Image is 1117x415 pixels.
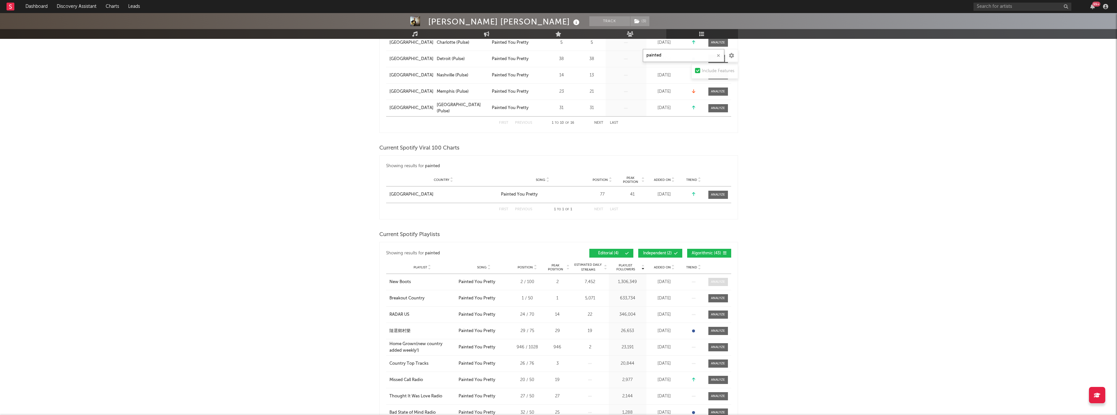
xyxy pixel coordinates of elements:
div: [DATE] [648,393,681,400]
div: Charlotte (Pulse) [437,40,469,46]
div: 2,977 [611,377,645,383]
a: Thought It Was Love Radio [389,393,455,400]
span: Song [536,178,545,182]
div: 41 [620,191,645,198]
button: Last [610,121,618,125]
div: 23 [547,88,576,95]
div: Painted You Pretty [459,344,495,351]
span: ( 3 ) [630,16,650,26]
div: Showing results for [386,162,559,170]
div: [DATE] [648,279,681,285]
div: Include Features [702,67,734,75]
a: Detroit (Pulse) [437,56,489,62]
div: 20,844 [611,360,645,367]
span: to [555,121,559,124]
div: Missed Call Radio [389,377,423,383]
div: 633,734 [611,295,645,302]
button: Editorial(4) [589,249,633,258]
a: [GEOGRAPHIC_DATA] [389,40,433,46]
div: Painted You Pretty [459,377,495,383]
a: [GEOGRAPHIC_DATA] [389,191,498,198]
div: [DATE] [648,328,681,334]
div: 7,452 [573,279,607,285]
div: 27 [545,393,570,400]
button: Last [610,208,618,211]
a: Missed Call Radio [389,377,455,383]
div: Painted You Pretty [501,191,538,198]
span: Country [434,178,449,182]
div: RADAR US [389,311,409,318]
a: Painted You Pretty [492,56,544,62]
a: Country Top Tracks [389,360,455,367]
div: Breakout Country [389,295,425,302]
button: Next [594,121,603,125]
div: [DATE] [648,105,681,111]
div: 31 [580,105,604,111]
div: 38 [547,56,576,62]
div: painted [425,249,440,257]
div: 21 [580,88,604,95]
div: [DATE] [648,295,681,302]
div: [DATE] [648,311,681,318]
a: Home Grown(new country added weekly!) [389,341,455,354]
div: [GEOGRAPHIC_DATA] (Pulse) [437,102,489,115]
button: First [499,121,508,125]
div: [GEOGRAPHIC_DATA] [389,191,433,198]
div: [DATE] [648,40,681,46]
a: Painted You Pretty [501,191,584,198]
a: Painted You Pretty [492,105,544,111]
a: Nashville (Pulse) [437,72,489,79]
div: Showing results for [386,249,559,258]
div: 29 / 75 [513,328,542,334]
div: 13 [580,72,604,79]
span: of [565,121,569,124]
a: RADAR US [389,311,455,318]
button: Previous [515,208,532,211]
div: Nashville (Pulse) [437,72,468,79]
div: 946 [545,344,570,351]
div: 5,071 [573,295,607,302]
div: 22 [573,311,607,318]
div: 29 [545,328,570,334]
div: 1 / 50 [513,295,542,302]
div: 31 [547,105,576,111]
div: 19 [573,328,607,334]
div: 1 10 16 [545,119,581,127]
div: 19 [545,377,570,383]
input: Search for artists [974,3,1071,11]
div: 1 [545,295,570,302]
div: 2,144 [611,393,645,400]
span: to [557,208,561,211]
div: New Boots [389,279,411,285]
button: First [499,208,508,211]
div: [DATE] [648,377,681,383]
button: (3) [630,16,649,26]
a: [GEOGRAPHIC_DATA] [389,72,433,79]
button: Independent(2) [638,249,682,258]
div: Detroit (Pulse) [437,56,465,62]
span: Position [518,265,533,269]
span: Peak Position [620,176,641,184]
span: Added On [654,265,671,269]
div: [DATE] [648,360,681,367]
div: 3 [545,360,570,367]
span: Trend [686,265,697,269]
div: 38 [580,56,604,62]
span: Song [477,265,487,269]
span: Trend [686,178,697,182]
button: 99+ [1090,4,1095,9]
div: 14 [547,72,576,79]
div: 27 / 50 [513,393,542,400]
span: Position [593,178,608,182]
div: Painted You Pretty [492,56,529,62]
div: [DATE] [648,88,681,95]
button: Track [589,16,630,26]
div: Painted You Pretty [492,88,529,95]
div: Memphis (Pulse) [437,88,469,95]
a: [GEOGRAPHIC_DATA] [389,56,433,62]
div: Painted You Pretty [492,40,529,46]
span: Playlist Followers [611,263,641,271]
